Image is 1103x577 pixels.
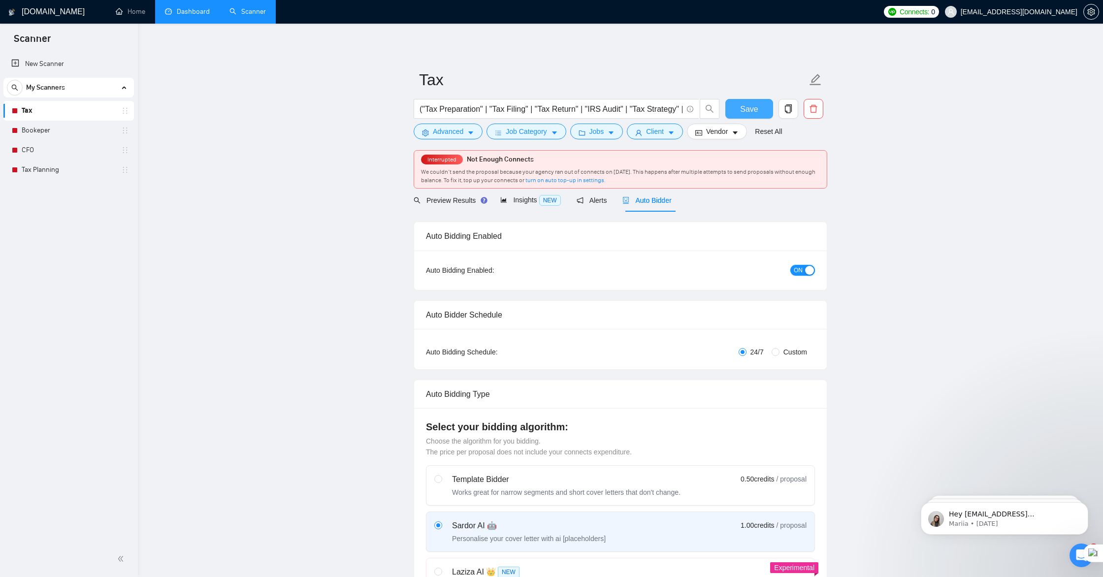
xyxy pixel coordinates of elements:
[414,124,483,139] button: settingAdvancedcaret-down
[452,474,681,485] div: Template Bidder
[687,124,747,139] button: idcardVendorcaret-down
[622,196,671,204] span: Auto Bidder
[452,520,606,532] div: Sardor AI 🤖
[589,126,604,137] span: Jobs
[433,126,463,137] span: Advanced
[165,7,210,16] a: dashboardDashboard
[506,126,547,137] span: Job Category
[627,124,683,139] button: userClientcaret-down
[804,104,823,113] span: delete
[3,78,134,180] li: My Scanners
[487,124,566,139] button: barsJob Categorycaret-down
[422,129,429,136] span: setting
[906,481,1103,550] iframe: Intercom notifications message
[467,155,534,163] span: Not Enough Connects
[452,487,681,497] div: Works great for narrow segments and short cover letters that don't change.
[22,121,115,140] a: Bookeper
[608,129,615,136] span: caret-down
[700,104,719,113] span: search
[121,166,129,174] span: holder
[525,177,606,184] a: turn on auto top-up in settings.
[779,347,811,357] span: Custom
[732,129,739,136] span: caret-down
[495,129,502,136] span: bars
[646,126,664,137] span: Client
[579,129,585,136] span: folder
[426,301,815,329] div: Auto Bidder Schedule
[426,380,815,408] div: Auto Bidding Type
[1070,544,1093,567] iframe: Intercom live chat
[426,420,815,434] h4: Select your bidding algorithm:
[779,99,798,119] button: copy
[794,265,803,276] span: ON
[777,520,807,530] span: / proposal
[480,196,488,205] div: Tooltip anchor
[229,7,266,16] a: searchScanner
[900,6,929,17] span: Connects:
[570,124,623,139] button: folderJobscaret-down
[577,196,607,204] span: Alerts
[121,146,129,154] span: holder
[687,106,693,112] span: info-circle
[426,347,555,357] div: Auto Bidding Schedule:
[467,129,474,136] span: caret-down
[947,8,954,15] span: user
[740,103,758,115] span: Save
[7,84,22,91] span: search
[706,126,728,137] span: Vendor
[8,4,15,20] img: logo
[931,6,935,17] span: 0
[1090,544,1098,551] span: 5
[809,73,822,86] span: edit
[1083,8,1099,16] a: setting
[426,437,632,456] span: Choose the algorithm for you bidding. The price per proposal does not include your connects expen...
[22,160,115,180] a: Tax Planning
[1083,4,1099,20] button: setting
[804,99,823,119] button: delete
[741,520,774,531] span: 1.00 credits
[452,534,606,544] div: Personalise your cover letter with ai [placeholders]
[755,126,782,137] a: Reset All
[3,54,134,74] li: New Scanner
[22,140,115,160] a: CFO
[746,347,768,357] span: 24/7
[26,78,65,97] span: My Scanners
[668,129,675,136] span: caret-down
[414,197,421,204] span: search
[500,196,507,203] span: area-chart
[695,129,702,136] span: idcard
[117,554,127,564] span: double-left
[7,80,23,96] button: search
[11,54,126,74] a: New Scanner
[121,127,129,134] span: holder
[551,129,558,136] span: caret-down
[777,474,807,484] span: / proposal
[500,196,560,204] span: Insights
[774,564,814,572] span: Experimental
[888,8,896,16] img: upwork-logo.png
[635,129,642,136] span: user
[424,156,459,163] span: Interrupted
[6,32,59,52] span: Scanner
[539,195,561,206] span: NEW
[577,197,584,204] span: notification
[414,196,485,204] span: Preview Results
[741,474,774,484] span: 0.50 credits
[426,265,555,276] div: Auto Bidding Enabled:
[725,99,773,119] button: Save
[700,99,719,119] button: search
[419,67,807,92] input: Scanner name...
[622,197,629,204] span: robot
[426,222,815,250] div: Auto Bidding Enabled
[420,103,682,115] input: Search Freelance Jobs...
[22,101,115,121] a: Tax
[121,107,129,115] span: holder
[779,104,798,113] span: copy
[116,7,145,16] a: homeHome
[421,168,815,184] span: We couldn’t send the proposal because your agency ran out of connects on [DATE]. This happens aft...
